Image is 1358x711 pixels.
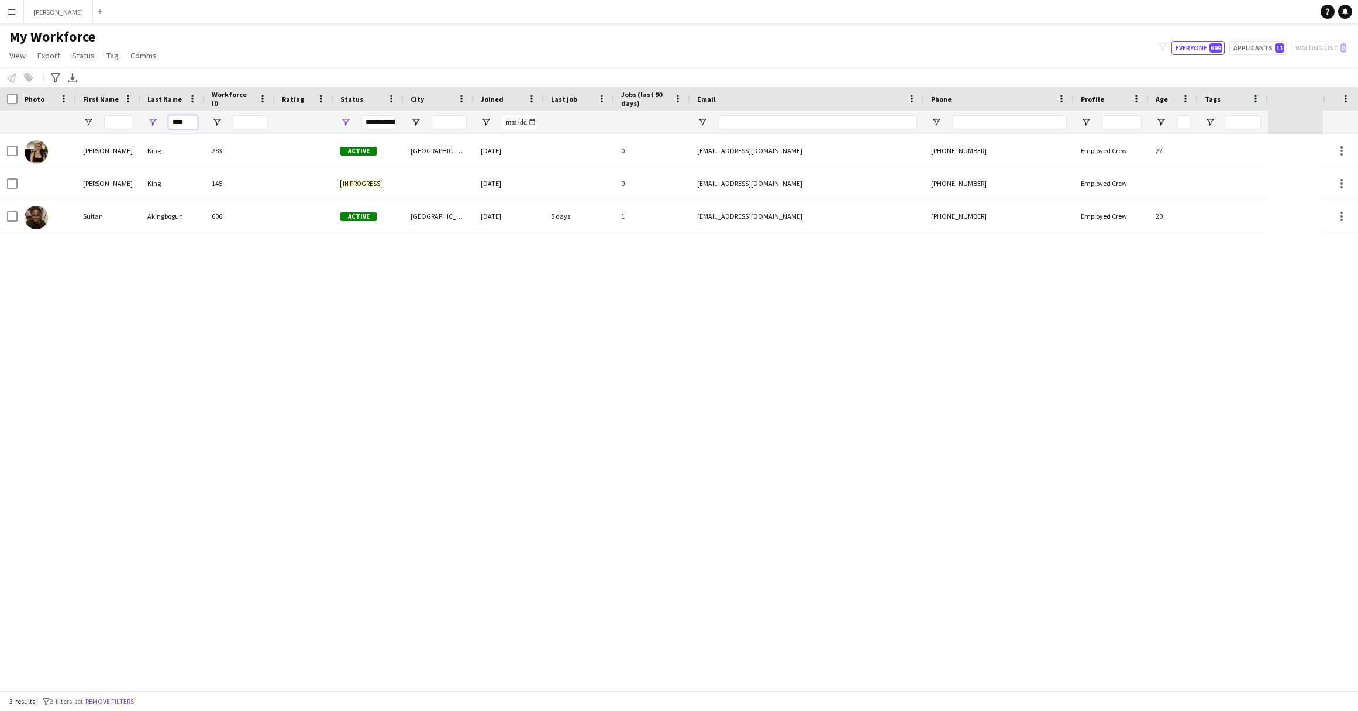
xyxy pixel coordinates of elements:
div: 5 days [544,200,614,232]
div: King [140,134,205,167]
div: King [140,167,205,199]
div: 0 [614,134,690,167]
span: Tag [106,50,119,61]
button: [PERSON_NAME] [24,1,93,23]
div: [EMAIL_ADDRESS][DOMAIN_NAME] [690,200,924,232]
button: Open Filter Menu [1205,117,1215,127]
span: Active [340,212,377,221]
div: Employed Crew [1074,200,1149,232]
div: Sultan [76,200,140,232]
div: [EMAIL_ADDRESS][DOMAIN_NAME] [690,134,924,167]
span: In progress [340,180,382,188]
input: Joined Filter Input [502,115,537,129]
input: City Filter Input [432,115,467,129]
button: Open Filter Menu [481,117,491,127]
button: Open Filter Menu [340,117,351,127]
button: Open Filter Menu [147,117,158,127]
span: Jobs (last 90 days) [621,90,669,108]
a: View [5,48,30,63]
div: [PHONE_NUMBER] [924,200,1074,232]
div: 20 [1149,200,1198,232]
button: Open Filter Menu [697,117,708,127]
app-action-btn: Advanced filters [49,71,63,85]
span: 11 [1275,43,1284,53]
app-action-btn: Export XLSX [66,71,80,85]
span: City [411,95,424,103]
span: Age [1156,95,1168,103]
a: Comms [126,48,161,63]
button: Open Filter Menu [83,117,94,127]
span: Email [697,95,716,103]
img: Sultan Akingbogun [25,206,48,229]
input: Profile Filter Input [1102,115,1142,129]
div: Employed Crew [1074,134,1149,167]
input: Tags Filter Input [1226,115,1261,129]
div: 145 [205,167,275,199]
div: Akingbogun [140,200,205,232]
div: 283 [205,134,275,167]
button: Remove filters [83,695,136,708]
button: Open Filter Menu [1156,117,1166,127]
span: First Name [83,95,119,103]
button: Everyone699 [1171,41,1225,55]
div: [PHONE_NUMBER] [924,167,1074,199]
span: Rating [282,95,304,103]
div: [DATE] [474,134,544,167]
a: Status [67,48,99,63]
div: 606 [205,200,275,232]
span: Joined [481,95,504,103]
input: Phone Filter Input [952,115,1067,129]
span: View [9,50,26,61]
button: Open Filter Menu [1081,117,1091,127]
a: Export [33,48,65,63]
span: Photo [25,95,44,103]
span: Comms [130,50,157,61]
input: Age Filter Input [1177,115,1191,129]
a: Tag [102,48,123,63]
div: [DATE] [474,167,544,199]
div: [PERSON_NAME] [76,167,140,199]
input: Last Name Filter Input [168,115,198,129]
span: Phone [931,95,952,103]
div: [GEOGRAPHIC_DATA] [404,134,474,167]
div: Employed Crew [1074,167,1149,199]
span: Last Name [147,95,182,103]
span: Workforce ID [212,90,254,108]
button: Applicants11 [1229,41,1287,55]
span: Export [37,50,60,61]
div: [PERSON_NAME] [76,134,140,167]
div: [GEOGRAPHIC_DATA] [404,200,474,232]
span: Last job [551,95,577,103]
input: Email Filter Input [718,115,917,129]
span: My Workforce [9,28,95,46]
span: Profile [1081,95,1104,103]
div: [PHONE_NUMBER] [924,134,1074,167]
span: Status [340,95,363,103]
span: 2 filters set [50,697,83,706]
button: Open Filter Menu [931,117,942,127]
div: [EMAIL_ADDRESS][DOMAIN_NAME] [690,167,924,199]
input: Workforce ID Filter Input [233,115,268,129]
div: 22 [1149,134,1198,167]
span: Active [340,147,377,156]
span: 699 [1209,43,1222,53]
input: First Name Filter Input [104,115,133,129]
div: [DATE] [474,200,544,232]
div: 0 [614,167,690,199]
button: Open Filter Menu [411,117,421,127]
div: 1 [614,200,690,232]
span: Status [72,50,95,61]
button: Open Filter Menu [212,117,222,127]
span: Tags [1205,95,1221,103]
img: Ella King [25,140,48,164]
